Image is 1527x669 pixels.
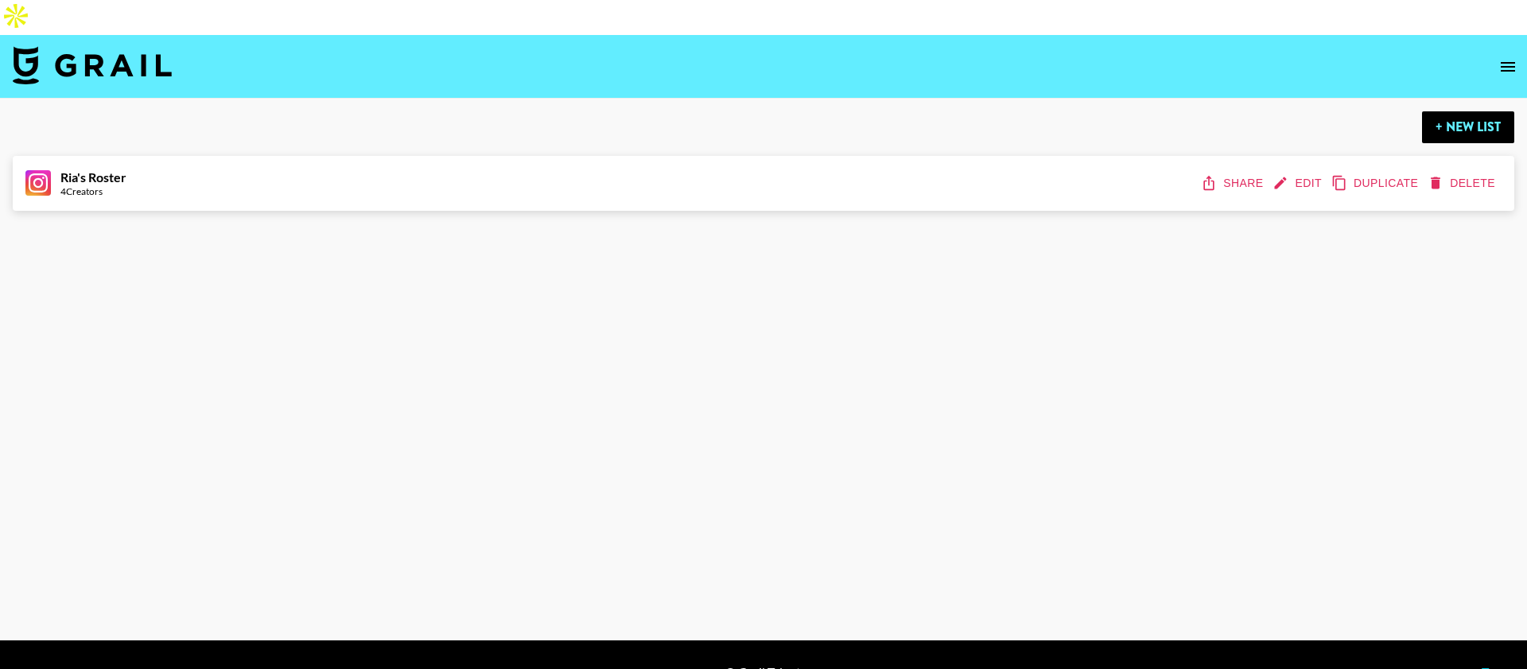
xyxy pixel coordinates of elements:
[1424,169,1502,198] button: delete
[1269,169,1328,198] button: edit
[60,169,126,185] strong: Ria's Roster
[13,46,172,84] img: Grail Talent
[1492,51,1524,83] button: open drawer
[1422,111,1514,143] button: + New List
[1198,169,1269,198] button: share
[60,185,126,197] div: 4 Creators
[25,170,51,196] img: Instagram
[1328,169,1424,198] button: duplicate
